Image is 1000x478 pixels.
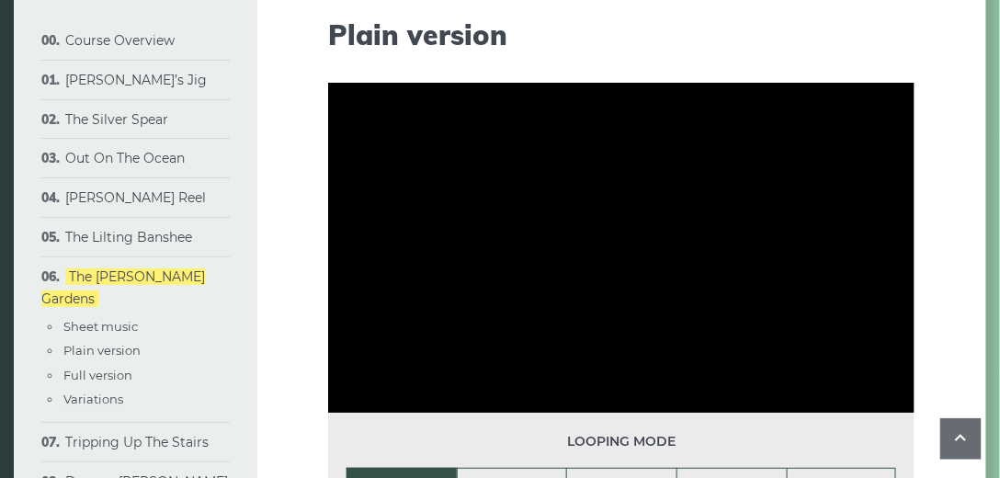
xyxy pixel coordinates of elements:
a: Variations [63,392,123,406]
a: [PERSON_NAME] Reel [65,189,206,206]
a: The [PERSON_NAME] Gardens [41,268,205,307]
a: Sheet music [63,319,138,334]
a: Plain version [63,343,141,358]
a: Tripping Up The Stairs [65,434,209,450]
a: The Lilting Banshee [65,229,192,245]
span: Looping mode [347,431,896,452]
a: The Silver Spear [65,111,168,128]
a: Full version [63,368,132,382]
a: [PERSON_NAME]’s Jig [65,72,207,88]
a: Course Overview [65,32,175,49]
h2: Plain version [328,18,915,51]
a: Out On The Ocean [65,150,185,166]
